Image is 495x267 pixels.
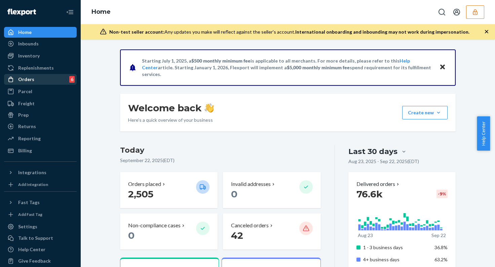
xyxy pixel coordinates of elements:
[4,167,77,178] button: Integrations
[18,223,37,230] div: Settings
[4,256,77,266] button: Give Feedback
[18,88,32,95] div: Parcel
[191,58,251,64] span: $500 monthly minimum fee
[18,246,45,253] div: Help Center
[435,5,449,19] button: Open Search Box
[128,180,161,188] p: Orders placed
[4,110,77,120] a: Prep
[120,172,218,208] button: Orders placed 2,505
[18,65,54,71] div: Replenishments
[4,86,77,97] a: Parcel
[231,180,271,188] p: Invalid addresses
[18,258,51,264] div: Give Feedback
[4,145,77,156] a: Billing
[287,65,350,70] span: $5,000 monthly minimum fee
[4,181,77,189] a: Add Integration
[18,76,34,83] div: Orders
[4,244,77,255] a: Help Center
[18,52,40,59] div: Inventory
[4,74,77,85] a: Orders6
[142,58,433,78] p: Starting July 1, 2025, a is applicable to all merchants. For more details, please refer to this a...
[18,199,40,206] div: Fast Tags
[4,38,77,49] a: Inbounds
[18,40,39,47] div: Inbounds
[4,50,77,61] a: Inventory
[128,188,153,200] span: 2,505
[63,5,77,19] button: Close Navigation
[18,182,48,187] div: Add Integration
[223,214,320,250] button: Canceled orders 42
[18,235,53,241] div: Talk to Support
[358,232,373,239] p: Aug 23
[86,2,116,22] ol: breadcrumbs
[431,232,446,239] p: Sep 22
[128,230,135,241] span: 0
[18,169,46,176] div: Integrations
[4,221,77,232] a: Settings
[223,172,320,208] button: Invalid addresses 0
[402,106,448,119] button: Create new
[120,214,218,250] button: Non-compliance cases 0
[109,29,469,35] div: Any updates you make will reflect against the seller's account.
[4,121,77,132] a: Returns
[120,145,321,156] h3: Today
[4,211,77,219] a: Add Fast Tag
[434,257,448,262] span: 63.2%
[434,244,448,250] span: 36.8%
[438,63,447,72] button: Close
[436,190,448,198] div: -9 %
[18,147,32,154] div: Billing
[356,188,383,200] span: 76.6k
[231,222,269,229] p: Canceled orders
[231,230,243,241] span: 42
[91,8,111,15] a: Home
[128,102,214,114] h1: Welcome back
[120,157,321,164] p: September 22, 2025 ( EDT )
[69,76,75,83] div: 6
[450,5,463,19] button: Open account menu
[18,112,29,118] div: Prep
[18,212,42,217] div: Add Fast Tag
[18,123,36,130] div: Returns
[16,5,30,11] span: Chat
[477,116,490,151] button: Help Center
[4,63,77,73] a: Replenishments
[4,133,77,144] a: Reporting
[363,256,429,263] p: 4+ business days
[363,244,429,251] p: 1 - 3 business days
[128,117,214,123] p: Here’s a quick overview of your business
[4,233,77,243] button: Talk to Support
[4,27,77,38] a: Home
[109,29,164,35] span: Non-test seller account:
[356,180,401,188] button: Delivered orders
[18,135,41,142] div: Reporting
[295,29,469,35] span: International onboarding and inbounding may not work during impersonation.
[7,9,36,15] img: Flexport logo
[348,146,397,157] div: Last 30 days
[18,100,35,107] div: Freight
[4,98,77,109] a: Freight
[348,158,419,165] p: Aug 23, 2025 - Sep 22, 2025 ( EDT )
[204,103,214,113] img: hand-wave emoji
[18,29,32,36] div: Home
[4,197,77,208] button: Fast Tags
[231,188,237,200] span: 0
[128,222,181,229] p: Non-compliance cases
